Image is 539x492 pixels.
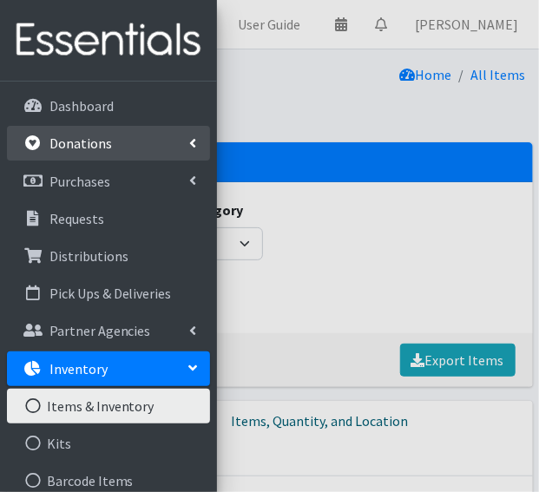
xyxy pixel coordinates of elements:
p: Requests [49,210,104,227]
p: Dashboard [49,97,114,115]
a: Dashboard [7,89,210,123]
a: Purchases [7,164,210,199]
p: Distributions [49,247,128,265]
a: Pick Ups & Deliveries [7,276,210,311]
a: Kits [7,426,210,461]
p: Inventory [49,360,108,377]
p: Donations [49,134,112,152]
a: Donations [7,126,210,161]
p: Purchases [49,173,110,190]
a: Requests [7,201,210,236]
a: Inventory [7,351,210,386]
p: Partner Agencies [49,322,151,339]
p: Pick Ups & Deliveries [49,285,172,302]
a: Distributions [7,239,210,273]
a: Partner Agencies [7,313,210,348]
a: Items & Inventory [7,389,210,423]
img: HumanEssentials [7,11,210,69]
